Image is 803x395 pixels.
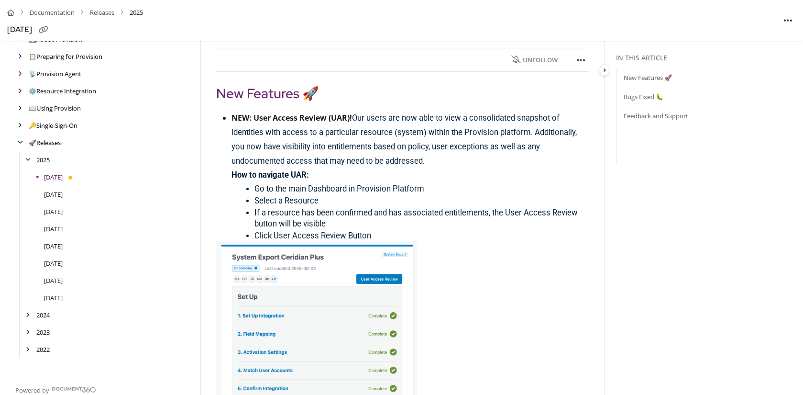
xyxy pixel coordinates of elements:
[7,6,14,20] a: Home
[44,276,63,285] a: February 2025
[254,231,371,240] span: Click User Access Review Button
[216,83,589,103] h2: New Features 🚀
[624,92,663,102] a: Bugs Fixed 🐛
[15,104,25,113] div: arrow
[231,113,577,165] span: Our users are now able to view a consolidated snapshot of identities with access to a particular ...
[15,384,96,395] a: Powered by Document360 - opens in a new tab
[36,155,50,165] a: 2025
[15,138,25,147] div: arrow
[231,113,252,123] strong: NEW:
[29,121,36,130] span: 🔑
[29,52,102,61] a: Preparing for Provision
[15,385,49,395] span: Powered by
[44,241,63,251] a: April 2025
[624,111,688,121] a: Feedback and Support
[29,69,81,79] a: Provision Agent
[254,196,319,205] span: Select a Resource
[44,293,63,303] a: January 2025
[253,113,352,123] strong: User Access Review (UAR)!
[36,310,50,320] a: 2024
[781,12,796,28] button: Article more options
[44,207,63,216] a: June 2025
[36,345,50,354] a: 2022
[44,172,63,182] a: August 2025
[29,52,36,61] span: 📋
[15,52,25,61] div: arrow
[29,104,36,113] span: 📖
[573,52,589,68] button: Article more options
[231,170,309,180] strong: How to navigate UAR:
[29,138,61,147] a: Releases
[52,387,96,393] img: Document360
[29,86,96,96] a: Resource Integration
[15,121,25,130] div: arrow
[23,311,33,320] div: arrow
[29,138,36,147] span: 🚀
[44,224,63,234] a: May 2025
[130,6,143,20] span: 2025
[616,53,799,63] div: In this article
[254,184,424,193] span: Go to the main Dashboard in Provision Platform
[29,87,36,95] span: ⚙️
[29,103,81,113] a: Using Provision
[23,345,33,354] div: arrow
[36,23,51,38] button: Copy link of
[23,328,33,337] div: arrow
[15,87,25,96] div: arrow
[254,208,578,228] span: If a resource has been confirmed and has associated entitlements, the User Access Review button w...
[44,259,63,268] a: March 2025
[44,190,63,199] a: July 2025
[29,69,36,78] span: 📡
[7,23,32,37] div: [DATE]
[29,35,36,44] span: ℹ️
[599,64,610,76] button: Category toggle
[15,69,25,79] div: arrow
[23,156,33,165] div: arrow
[624,73,672,82] a: New Features 🚀
[30,6,75,20] a: Documentation
[90,6,114,20] a: Releases
[29,121,77,130] a: Single-Sign-On
[36,327,50,337] a: 2023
